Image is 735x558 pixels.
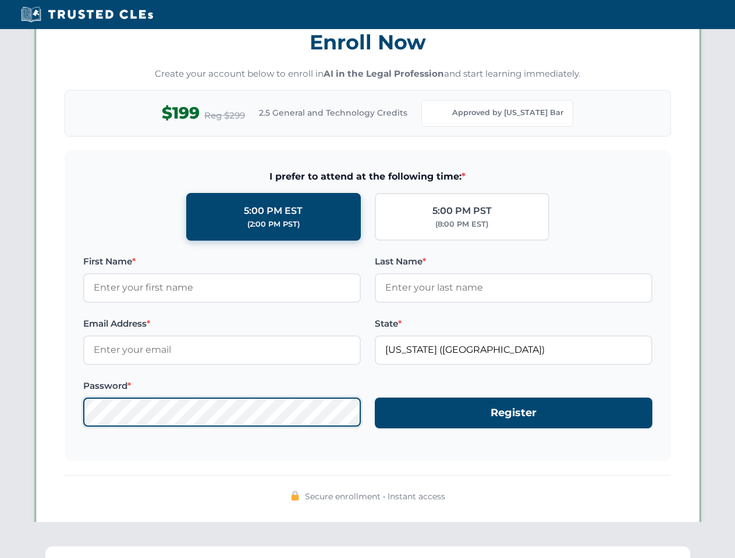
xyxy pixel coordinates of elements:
span: Secure enrollment • Instant access [305,490,445,503]
span: I prefer to attend at the following time: [83,169,652,184]
label: Password [83,379,361,393]
p: Create your account below to enroll in and start learning immediately. [65,67,671,81]
img: 🔒 [290,491,300,500]
img: Trusted CLEs [17,6,157,23]
button: Register [375,398,652,428]
label: Last Name [375,255,652,269]
input: Florida (FL) [375,335,652,364]
label: State [375,317,652,331]
img: Florida Bar [431,105,448,121]
span: $199 [162,100,200,126]
div: 5:00 PM PST [432,203,492,219]
label: Email Address [83,317,361,331]
div: 5:00 PM EST [244,203,303,219]
div: (8:00 PM EST) [435,219,488,230]
h3: Enroll Now [65,24,671,60]
input: Enter your email [83,335,361,364]
div: (2:00 PM PST) [247,219,300,230]
span: 2.5 General and Technology Credits [259,106,407,119]
span: Approved by [US_STATE] Bar [452,107,563,119]
span: Reg $299 [204,109,245,123]
label: First Name [83,255,361,269]
input: Enter your first name [83,273,361,302]
strong: AI in the Legal Profession [324,68,444,79]
input: Enter your last name [375,273,652,302]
